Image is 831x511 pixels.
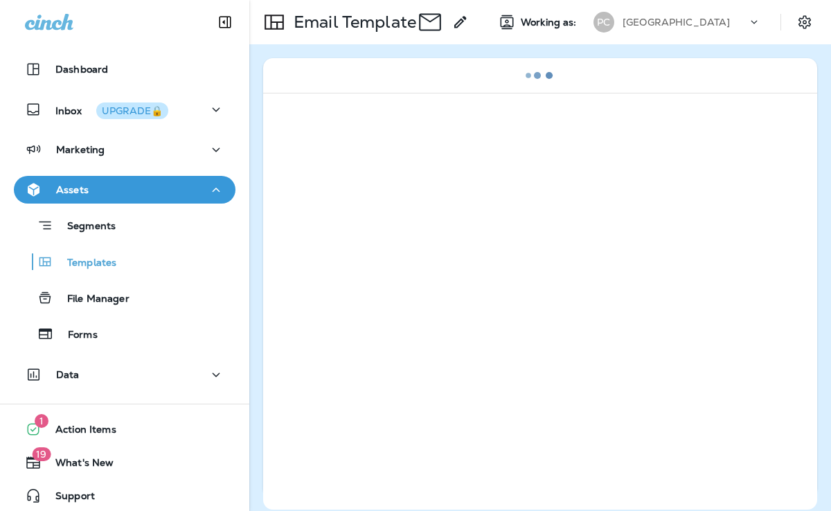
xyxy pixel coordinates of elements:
[96,102,168,119] button: UPGRADE🔒
[54,329,98,342] p: Forms
[55,102,168,117] p: Inbox
[623,17,730,28] p: [GEOGRAPHIC_DATA]
[14,55,235,83] button: Dashboard
[32,447,51,461] span: 19
[53,293,129,306] p: File Manager
[42,424,116,440] span: Action Items
[42,490,95,507] span: Support
[14,361,235,388] button: Data
[56,369,80,380] p: Data
[14,176,235,204] button: Assets
[56,184,89,195] p: Assets
[593,12,614,33] div: PC
[14,96,235,123] button: InboxUPGRADE🔒
[35,414,48,428] span: 1
[14,415,235,443] button: 1Action Items
[521,17,580,28] span: Working as:
[14,136,235,163] button: Marketing
[14,283,235,312] button: File Manager
[102,106,163,116] div: UPGRADE🔒
[14,319,235,348] button: Forms
[14,210,235,240] button: Segments
[288,12,416,33] p: Email Template
[42,457,114,474] span: What's New
[14,449,235,476] button: 19What's New
[53,257,116,270] p: Templates
[206,8,244,36] button: Collapse Sidebar
[53,220,116,234] p: Segments
[56,144,105,155] p: Marketing
[14,247,235,276] button: Templates
[14,482,235,510] button: Support
[792,10,817,35] button: Settings
[55,64,108,75] p: Dashboard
